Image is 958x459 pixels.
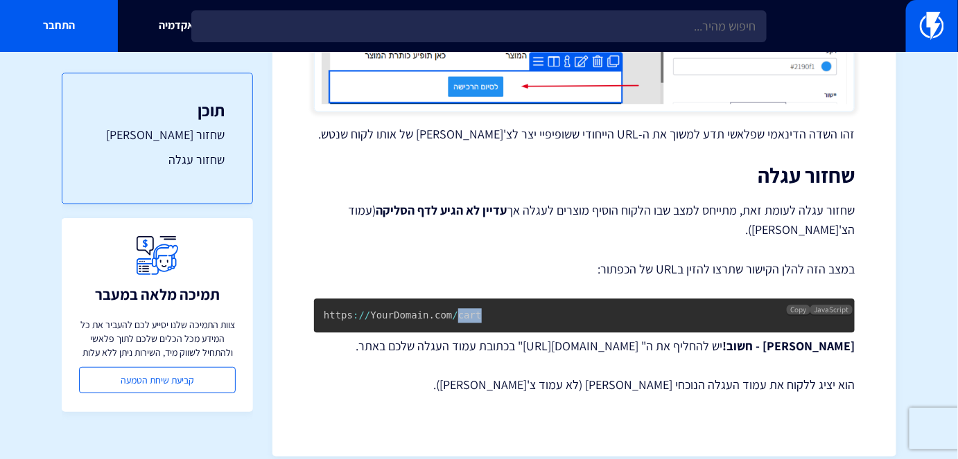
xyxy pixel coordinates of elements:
h3: תמיכה מלאה במעבר [95,286,220,303]
strong: [PERSON_NAME] - חשוב! [722,339,855,354]
code: https YourDomain com cart [324,310,482,321]
span: / [365,310,370,321]
span: . [429,310,435,321]
span: / [359,310,365,321]
span: JavaScript [810,305,853,315]
span: / [453,310,458,321]
p: יש להחליף את ה" [DOMAIN_NAME][URL]" בכתובת עמוד העגלה שלכם באתר. [314,338,855,356]
p: צוות התמיכה שלנו יסייע לכם להעביר את כל המידע מכל הכלים שלכם לתוך פלאשי ולהתחיל לשווק מיד, השירות... [79,318,236,359]
input: חיפוש מהיר... [191,10,766,42]
p: הוא יציג ללקוח את עמוד העגלה הנוכחי [PERSON_NAME] (לא עמוד צ'[PERSON_NAME]). [314,377,855,395]
p: שחזור עגלה לעומת זאת, מתייחס למצב שבו הלקוח הוסיף מוצרים לעגלה אך (עמוד הצ'[PERSON_NAME]). [314,201,855,240]
a: שחזור עגלה [90,151,225,169]
a: קביעת שיחת הטמעה [79,367,236,393]
p: במצב הזה להלן הקישור שתרצו להזין בURL של הכפתור: [314,261,855,279]
span: Copy [790,305,806,315]
a: שחזור [PERSON_NAME] [90,126,225,144]
p: זהו השדה הדינאמי שפלאשי תדע למשוך את ה-URL הייחודי ששופיפיי יצר לצ'[PERSON_NAME] של אותו לקוח שנטש. [314,126,855,144]
h2: שחזור עגלה [314,165,855,188]
strong: עדיין לא הגיע לדף הסליקה [376,203,507,219]
button: Copy [787,305,810,315]
span: : [353,310,358,321]
h3: תוכן [90,101,225,119]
